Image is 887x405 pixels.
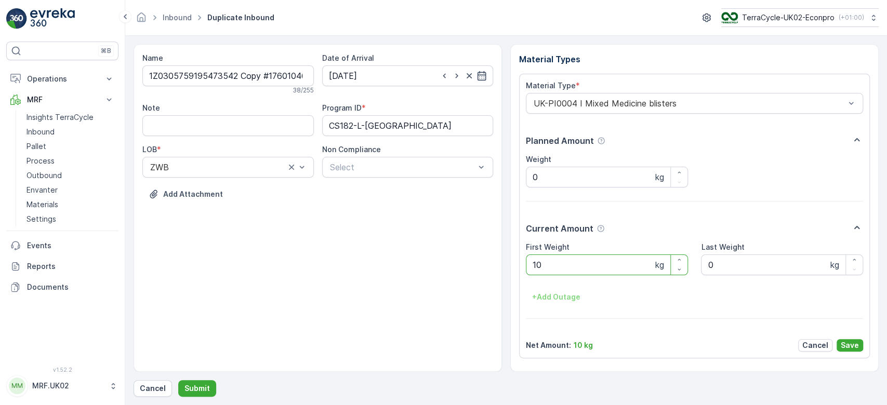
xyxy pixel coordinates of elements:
a: Outbound [22,168,118,183]
span: v 1.52.2 [6,367,118,373]
p: Materials [27,199,58,210]
label: Name [142,53,163,62]
label: Weight [526,155,551,164]
a: Pallet [22,139,118,154]
a: Process [22,154,118,168]
a: Homepage [136,16,147,24]
button: MMMRF.UK02 [6,375,118,397]
p: kg [655,171,664,183]
p: + Add Outage [532,292,580,302]
button: Submit [178,380,216,397]
p: Cancel [140,383,166,394]
img: logo [6,8,27,29]
a: Envanter [22,183,118,197]
span: Duplicate Inbound [205,12,276,23]
button: +Add Outage [526,289,587,305]
button: Operations [6,69,118,89]
a: Events [6,235,118,256]
button: Cancel [798,339,832,352]
p: Current Amount [526,222,593,235]
label: Material Type [526,81,576,90]
p: Net Amount : [526,340,571,350]
div: Help Tooltip Icon [597,224,605,233]
p: Save [841,340,859,350]
input: dd/mm/yyyy [322,65,494,86]
p: Inbound [27,127,55,137]
p: Planned Amount [526,134,594,147]
button: Upload File [142,186,229,203]
p: Process [27,156,55,166]
button: MRF [6,89,118,110]
p: ⌘B [101,47,111,55]
a: Inbound [22,125,118,139]
p: Select [330,161,475,173]
p: Insights TerraCycle [27,112,94,123]
img: logo_light-DOdMpM7g.png [30,8,75,29]
p: MRF [27,95,98,105]
p: 10 kg [574,340,593,350]
button: TerraCycle-UK02-Econpro(+01:00) [721,8,879,27]
p: Pallet [27,141,46,152]
button: Cancel [134,380,172,397]
p: Outbound [27,170,62,181]
label: Non Compliance [322,145,381,154]
a: Reports [6,256,118,277]
p: kg [655,259,664,271]
p: TerraCycle-UK02-Econpro [742,12,835,23]
button: Save [837,339,863,352]
p: 38 / 255 [293,86,314,95]
p: Operations [27,74,98,84]
label: Note [142,103,160,112]
p: MRF.UK02 [32,381,104,391]
img: terracycle_logo_wKaHoWT.png [721,12,738,23]
p: Add Attachment [163,189,223,199]
a: Settings [22,212,118,226]
p: Documents [27,282,114,292]
p: Material Types [519,53,870,65]
p: Envanter [27,185,58,195]
p: Submit [184,383,210,394]
a: Insights TerraCycle [22,110,118,125]
p: Events [27,240,114,251]
p: Cancel [802,340,828,350]
label: Program ID [322,103,362,112]
p: Settings [27,214,56,224]
a: Documents [6,277,118,298]
p: kg [830,259,839,271]
a: Inbound [163,13,192,22]
p: Reports [27,261,114,272]
label: Date of Arrival [322,53,374,62]
a: Materials [22,197,118,212]
label: LOB [142,145,157,154]
label: Last Weight [701,242,744,251]
div: MM [9,377,25,394]
p: ( +01:00 ) [839,14,864,22]
label: First Weight [526,242,570,251]
div: Help Tooltip Icon [597,137,605,145]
